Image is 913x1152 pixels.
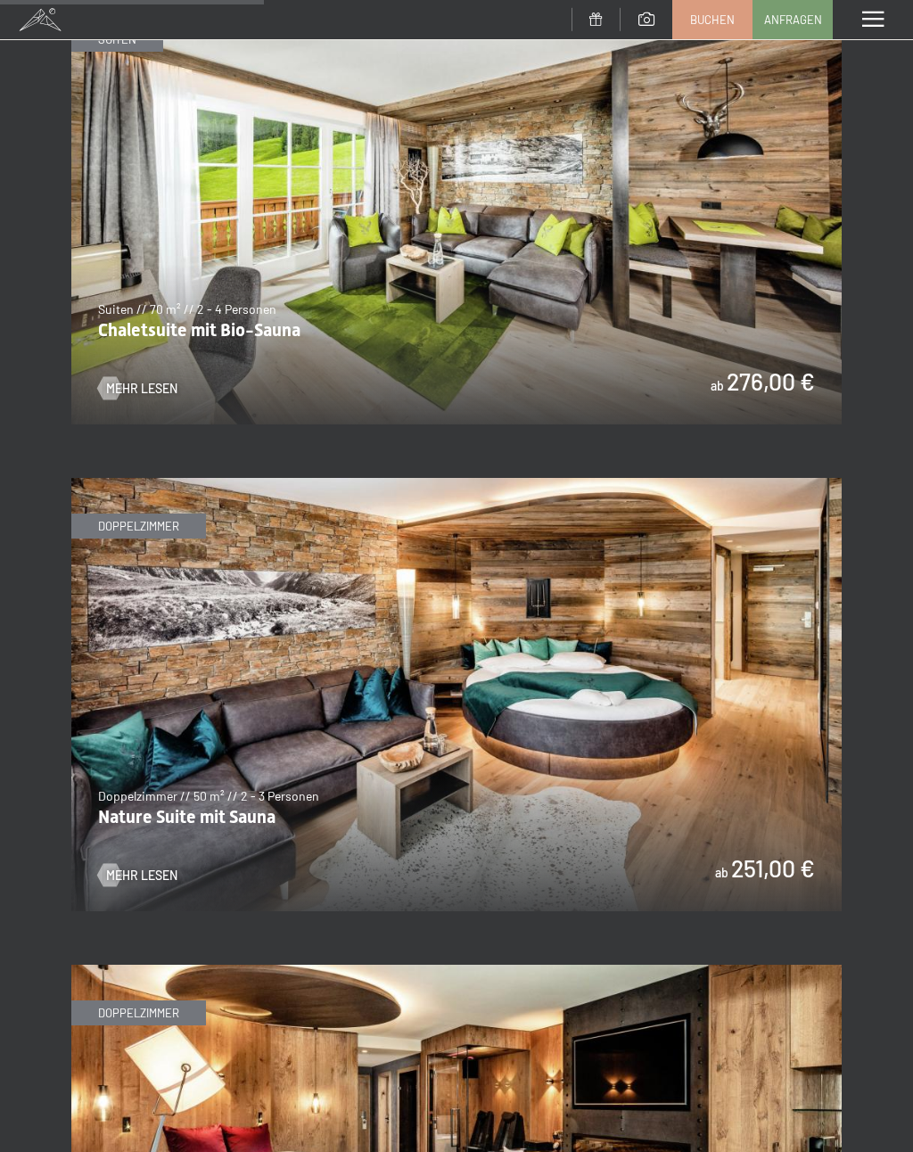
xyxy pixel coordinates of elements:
[98,380,177,398] a: Mehr Lesen
[106,867,177,885] span: Mehr Lesen
[71,478,842,911] img: Nature Suite mit Sauna
[753,1,832,38] a: Anfragen
[71,966,842,976] a: Suite Deluxe mit Sauna
[764,12,822,28] span: Anfragen
[673,1,752,38] a: Buchen
[106,380,177,398] span: Mehr Lesen
[690,12,735,28] span: Buchen
[98,867,177,885] a: Mehr Lesen
[71,479,842,490] a: Nature Suite mit Sauna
